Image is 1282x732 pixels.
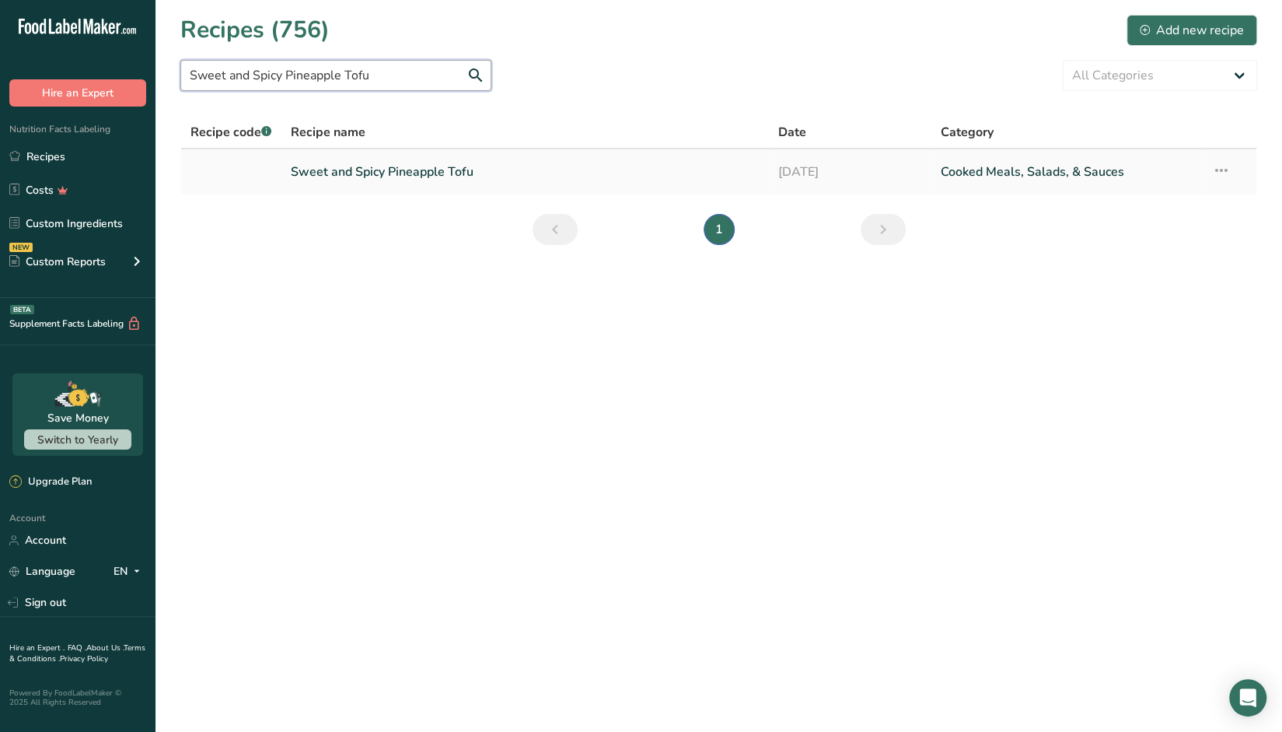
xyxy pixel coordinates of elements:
a: Terms & Conditions . [9,643,145,664]
a: About Us . [86,643,124,653]
a: Next page [861,214,906,245]
span: Date [778,123,806,142]
a: Previous page [533,214,578,245]
button: Add new recipe [1127,15,1257,46]
div: Powered By FoodLabelMaker © 2025 All Rights Reserved [9,688,146,707]
a: Sweet and Spicy Pineapple Tofu [291,156,760,188]
a: Cooked Meals, Salads, & Sauces [941,156,1193,188]
span: Recipe code [190,124,271,141]
button: Switch to Yearly [24,429,131,450]
div: EN [114,562,146,581]
span: Category [941,123,994,142]
div: NEW [9,243,33,252]
a: [DATE] [778,156,922,188]
div: Save Money [47,410,109,426]
div: Add new recipe [1140,21,1244,40]
h1: Recipes (756) [180,12,330,47]
span: Recipe name [291,123,365,142]
div: Open Intercom Messenger [1229,679,1266,716]
span: Switch to Yearly [37,433,118,447]
a: Privacy Policy [60,653,108,664]
div: Upgrade Plan [9,475,92,490]
a: FAQ . [68,643,86,653]
button: Hire an Expert [9,79,146,107]
input: Search for recipe [180,60,491,91]
div: BETA [10,305,34,314]
a: Hire an Expert . [9,643,65,653]
a: Language [9,558,75,585]
div: Custom Reports [9,254,106,270]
